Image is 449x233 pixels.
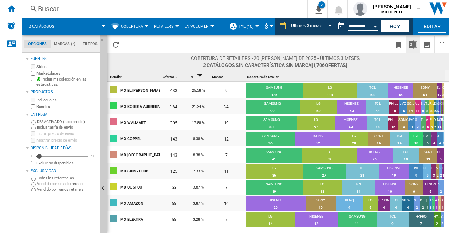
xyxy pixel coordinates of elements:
div: Sort Descending [189,70,209,81]
div: 51 [413,91,437,98]
img: alerts-logo.svg [7,22,15,30]
td: SONY : 16 (11.19%) [368,132,390,148]
td: SAMSUNG : 41 (28.67%) [246,148,302,164]
div: Este reporte se basa en una fecha en el pasado. [334,18,380,35]
div: 90 [89,153,97,159]
md-tab-item: Opciones [24,40,51,48]
div: 4 [437,140,443,147]
span: $ [264,23,268,30]
div: 14 [398,124,408,131]
div: SAMSUNG [246,133,295,140]
input: Vendido por un solo retailer [31,182,36,187]
div: SHARP [444,85,444,91]
input: DESACTIVADO (solo precio) [31,120,36,125]
div: 1 [442,108,443,115]
div: 125 [246,91,303,98]
div: 11 [408,124,415,131]
button: Descargar en Excel [406,36,420,53]
div: Sort None [210,70,244,81]
input: Todas las referencias [31,177,36,181]
span: Cobertura de retailers - 20 [PERSON_NAME] de 2025 - Últimos 3 meses [191,55,360,62]
div: 49 [335,124,367,131]
td: EPSON : 5 (3.5%) [437,148,444,164]
div: 25.38 % [188,82,209,98]
td: POLAROID : 6 (1.97%) [430,116,434,132]
div: 8.38 % [188,146,209,163]
div: 21.34 % [188,98,209,114]
span: Retailer [110,75,122,79]
td: SONY : 14 (4.59%) [398,116,408,132]
label: Individuales [36,97,97,103]
div: 69 [300,108,337,115]
md-tab-item: Filtros [79,40,101,48]
div: 1 [443,124,443,131]
md-select: REPORTS.WIZARD.STEPS.REPORT.STEPS.REPORT_OPTIONS.PERIOD: Últimos 3 meses [290,21,334,32]
div: 8 [421,124,426,131]
span: ofertas [325,62,346,68]
div: HISENSE [295,133,340,140]
div: 5 [434,124,437,131]
div: 6 [430,124,434,131]
span: 2 catálogos [29,24,54,29]
div: TCL [367,117,388,124]
button: TYE (10) [239,18,257,35]
b: MX COPPEL [381,10,403,14]
label: Mostrar precio de envío [36,138,97,143]
div: SAMSUNG [246,85,303,91]
md-tab-item: Marcas (*) [51,40,79,48]
div: SHARP [421,101,425,108]
div: 1 [441,108,442,115]
div: PIONEER [439,101,440,108]
div: 1 [443,124,444,131]
td: TCL : 14 (9.79%) [390,132,409,148]
div: 16 [388,124,398,131]
label: Marketplaces [36,71,97,76]
div: EPSON [437,85,442,91]
div: ONN [439,117,441,124]
span: % [191,75,193,79]
td: DAEWOO : 5 (1.37%) [434,100,437,116]
div: 0 [29,153,35,159]
div: 18 [389,108,399,115]
div: HISENSE [337,101,366,108]
md-menu: Currency [261,18,275,35]
label: DESACTIVADO (solo precio) [37,119,97,124]
div: TCL [366,101,389,108]
div: MX BODEGA AURRERA [120,99,159,114]
label: Excluir no disponibles [36,160,97,166]
td: DAEWOO : 5 (1.64%) [434,116,437,132]
div: 305 [160,114,188,130]
td: EPSON : 4 (2.8%) [431,132,437,148]
label: Sitios [36,64,97,69]
td: SAMSUNG : 36 (25.17%) [246,132,295,148]
div: 9 [415,124,421,131]
div: LG [300,101,337,108]
div: TYE (10) [229,18,257,35]
span: [PERSON_NAME] [373,3,411,10]
div: EVL [409,133,423,140]
div: OPTOMA [442,85,444,91]
div: SONY [368,133,390,140]
td: SANSUI : 2 (0.55%) [438,100,439,116]
td: HISENSE : 49 (16.07%) [335,116,367,132]
div: % Sort Descending [189,70,209,81]
div: 2 [318,1,325,8]
div: 20 [340,140,368,147]
div: 2 [438,108,439,115]
button: Marcar este reporte [392,36,406,53]
td: ATVIO : 6 (1.97%) [426,116,430,132]
div: 10 [409,140,423,147]
td: TCL : 33 (10.82%) [367,116,388,132]
div: 1 [443,140,444,147]
div: 5 [434,108,437,115]
md-slider: Disponibilidad [36,153,88,160]
td: JVC : 11 (3.61%) [408,116,415,132]
span: Ofertas [163,75,174,79]
input: Sitios [31,64,35,69]
td: POLAROID : 8 (2.2%) [429,100,434,116]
